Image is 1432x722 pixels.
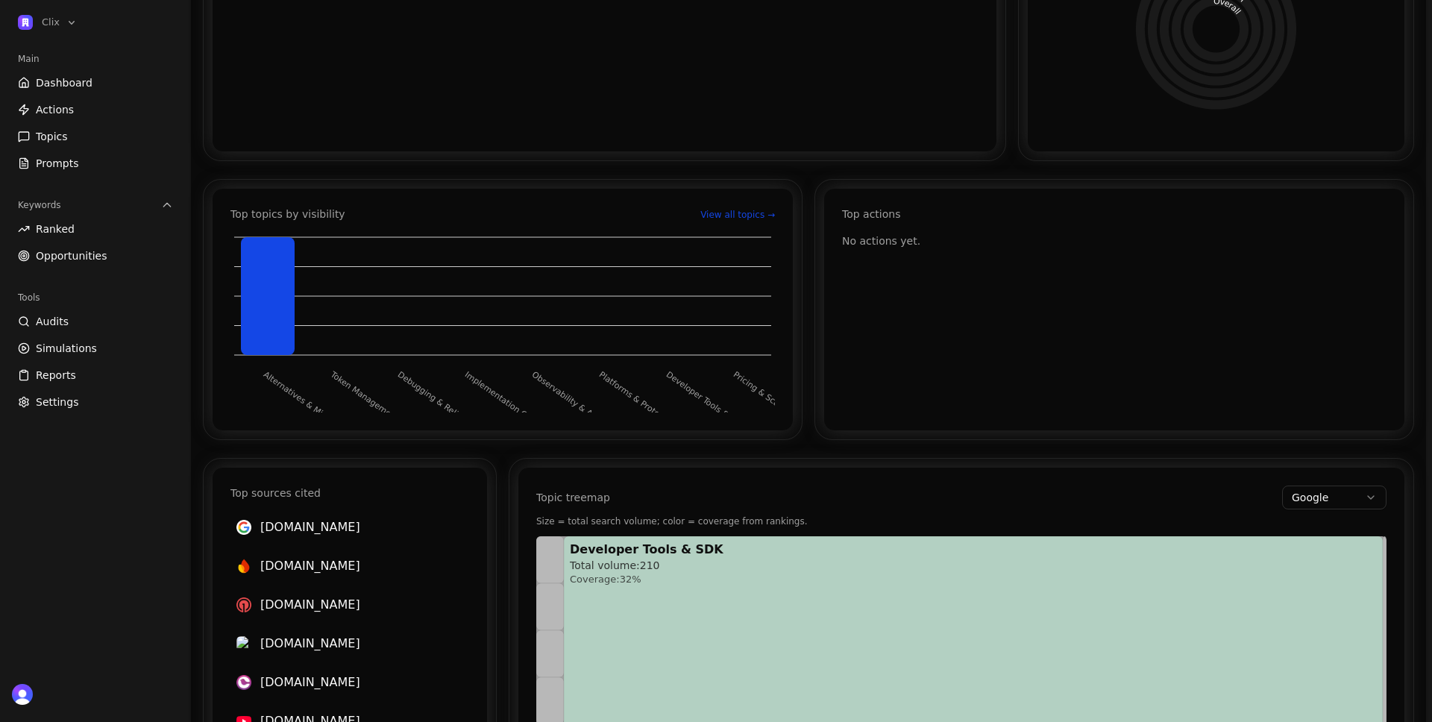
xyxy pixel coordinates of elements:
div: [DOMAIN_NAME] [260,674,463,691]
div: Tools [12,286,179,310]
img: firebase.google.com favicon [236,559,251,574]
img: Clix [18,15,33,30]
text: Pricing & Scale [732,370,788,413]
text: Debugging & Reliability [396,370,481,433]
a: View all topics → [700,209,775,221]
a: Settings [12,390,179,414]
span: Simulations [36,341,97,356]
a: Topics [12,125,179,148]
text: Token Management & Error… [328,369,433,446]
div: [DOMAIN_NAME] [260,518,463,536]
span: Audits [36,314,69,329]
span: Clix [42,16,60,29]
span: Topics [36,129,68,144]
img: google.com favicon [236,520,251,535]
a: Ranked [12,217,179,241]
span: Dashboard [36,75,92,90]
div: Top topics by visibility [230,207,345,222]
div: No actions yet. [842,233,1387,248]
a: Simulations [12,336,179,360]
img: onesignal.com favicon [236,597,251,612]
div: Topic treemap [536,490,610,505]
div: Developer Tools & SDK [570,542,723,556]
text: Platforms & Protocols [597,370,675,428]
span: Ranked [36,222,75,236]
div: Coverage:32% [570,574,641,586]
button: Open organization switcher [12,12,84,33]
div: Top sources cited [230,486,321,500]
div: [DOMAIN_NAME] [260,596,463,614]
a: Audits [12,310,179,333]
div: [DOMAIN_NAME] [260,635,463,653]
div: [DOMAIN_NAME] [260,557,463,575]
span: Actions [36,102,74,117]
span: Settings [36,395,78,409]
button: Open user button [12,684,33,705]
span: Opportunities [36,248,107,263]
img: knock.app favicon [236,636,251,651]
span: Reports [36,368,76,383]
a: Dashboard [12,71,179,95]
a: Prompts [12,151,179,175]
div: Top actions [842,207,900,222]
a: Opportunities [12,244,179,268]
span: Prompts [36,156,79,171]
text: Observability & Analytic… [530,370,624,439]
a: Actions [12,98,179,122]
div: Size = total search volume; color = coverage from rankings. [536,515,1387,527]
text: Alternatives & Migration [262,370,349,435]
div: Main [12,47,179,71]
text: Implementation Guides & … [463,370,564,445]
button: Keywords [12,193,179,217]
text: Developer Tools & SDK [665,370,747,432]
a: Reports [12,363,179,387]
img: 's logo [12,684,33,705]
div: Total volume:210 [570,559,659,572]
img: courier.com favicon [236,675,251,690]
